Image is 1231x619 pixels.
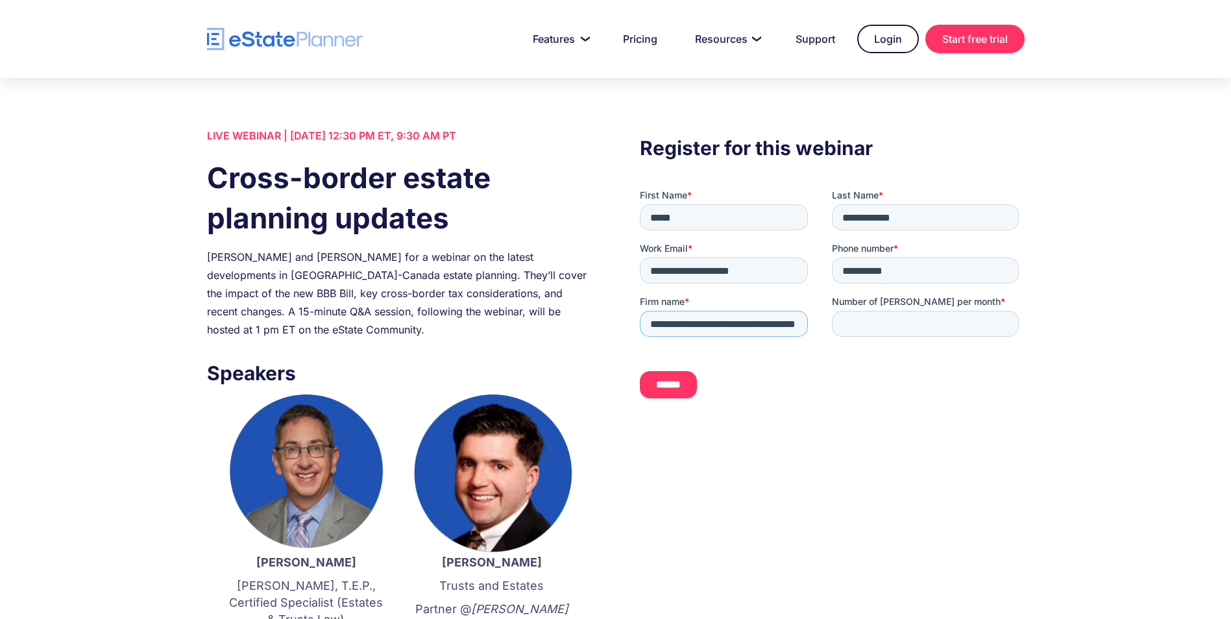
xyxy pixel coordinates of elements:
div: LIVE WEBINAR | [DATE] 12:30 PM ET, 9:30 AM PT [207,127,591,145]
a: Start free trial [925,25,1025,53]
iframe: Form 0 [640,189,1024,409]
a: Login [857,25,919,53]
a: Pricing [607,26,673,52]
div: [PERSON_NAME] and [PERSON_NAME] for a webinar on the latest developments in [GEOGRAPHIC_DATA]-Can... [207,248,591,339]
h3: Speakers [207,358,591,388]
a: Resources [679,26,774,52]
a: Support [780,26,851,52]
h3: Register for this webinar [640,133,1024,163]
h1: Cross-border estate planning updates [207,158,591,238]
strong: [PERSON_NAME] [256,555,356,569]
strong: [PERSON_NAME] [442,555,542,569]
a: Features [517,26,601,52]
a: home [207,28,363,51]
p: Trusts and Estates [412,577,572,594]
